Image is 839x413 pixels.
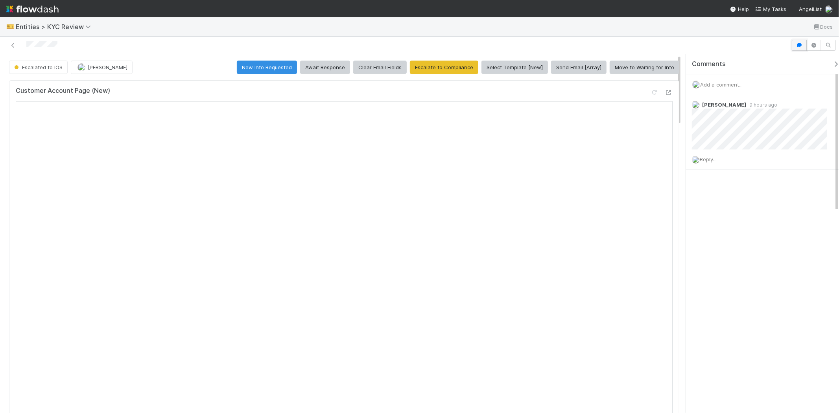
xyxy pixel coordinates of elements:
[71,61,133,74] button: [PERSON_NAME]
[702,101,746,108] span: [PERSON_NAME]
[813,22,833,31] a: Docs
[692,60,726,68] span: Comments
[825,6,833,13] img: avatar_1a1d5361-16dd-4910-a949-020dcd9f55a3.png
[551,61,607,74] button: Send Email [Array]
[16,23,95,31] span: Entities > KYC Review
[13,64,63,70] span: Escalated to IOS
[9,61,68,74] button: Escalated to IOS
[700,156,717,162] span: Reply...
[755,5,786,13] a: My Tasks
[16,87,110,95] h5: Customer Account Page (New)
[43,102,262,131] p: We use a secure service called Alloy to collect these. Please upload a color scan of your governm...
[300,61,350,74] button: Await Response
[77,63,85,71] img: avatar_7d83f73c-397d-4044-baf2-bb2da42e298f.png
[6,23,14,30] span: 🎫
[88,64,127,70] span: [PERSON_NAME]
[43,63,262,72] p: Hi [PERSON_NAME],
[29,24,70,32] img: AngelList
[755,6,786,12] span: My Tasks
[353,61,407,74] button: Clear Email Fields
[700,81,743,88] span: Add a comment...
[730,5,749,13] div: Help
[114,190,125,197] a: here
[746,102,777,108] span: 9 hours ago
[43,151,262,160] p: Please reply directly to let us know when this is done so we can expedite your review.
[692,101,700,109] img: avatar_1a1d5361-16dd-4910-a949-020dcd9f55a3.png
[43,170,262,198] p: Best, AngelList’s Belltower KYC Team
[43,138,152,144] a: Please click here to complete verification.
[410,61,478,74] button: Escalate to Compliance
[43,190,125,197] i: - Learn more about Belltower
[610,61,679,74] button: Move to Waiting for Info
[481,61,548,74] button: Select Template [New]
[692,81,700,88] img: avatar_1a1d5361-16dd-4910-a949-020dcd9f55a3.png
[237,61,297,74] button: New Info Requested
[43,78,262,97] p: It looks like we do not have a readable ID on file for you. U.S. financial regulations require us...
[6,2,59,16] img: logo-inverted-e16ddd16eac7371096b0.svg
[799,6,822,12] span: AngelList
[692,156,700,164] img: avatar_1a1d5361-16dd-4910-a949-020dcd9f55a3.png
